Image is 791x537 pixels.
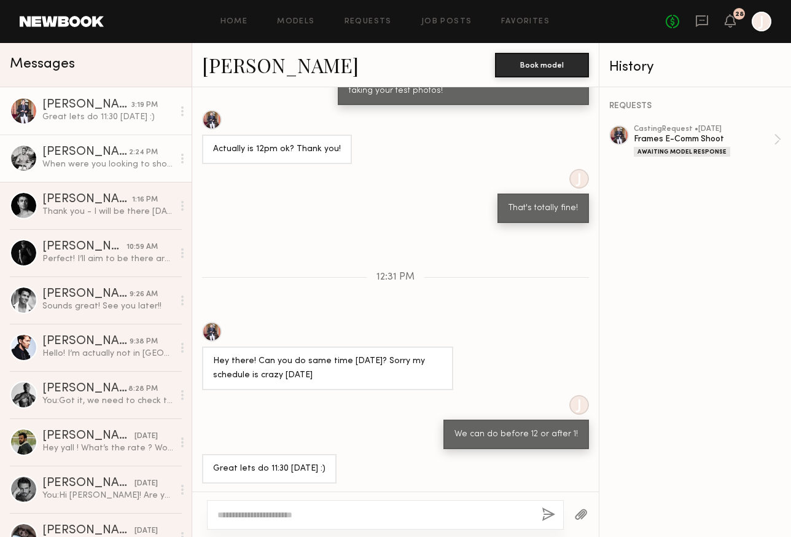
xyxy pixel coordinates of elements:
div: [PERSON_NAME] [42,99,131,111]
a: castingRequest •[DATE]Frames E-Comm ShootAwaiting Model Response [634,125,781,157]
div: [PERSON_NAME] [42,335,130,348]
div: 9:26 AM [130,289,158,300]
div: 8:28 PM [128,383,158,395]
div: Thank you - I will be there [DATE] at 1pm. Looking forward to it! [42,206,173,218]
div: We can do before 12 or after 1! [454,428,578,442]
div: [DATE] [134,525,158,537]
div: 10:59 AM [127,241,158,253]
div: [PERSON_NAME] [42,194,132,206]
a: Requests [345,18,392,26]
div: 2:24 PM [129,147,158,159]
div: [PERSON_NAME] [42,383,128,395]
button: Book model [495,53,589,77]
div: REQUESTS [609,102,781,111]
div: 3:19 PM [131,100,158,111]
div: [PERSON_NAME] [42,430,134,442]
div: Sounds great! See you later!! [42,300,173,312]
div: Hey there! Can you do same time [DATE]? Sorry my schedule is crazy [DATE] [213,355,442,383]
div: When were you looking to shoot? I have some avail next week as well. [42,159,173,170]
div: [PERSON_NAME] [42,241,127,253]
span: Messages [10,57,75,71]
div: Great lets do 11:30 [DATE] :) [42,111,173,123]
span: 12:31 PM [376,272,415,283]
div: [PERSON_NAME] [42,146,129,159]
a: J [752,12,771,31]
div: Hello! I’m actually not in [GEOGRAPHIC_DATA] rn. I’m currently going back to school in [GEOGRAPHI... [42,348,173,359]
div: You: Got it, we need to check the fit of the glasses before shooting so maybe we can have you com... [42,395,173,407]
a: Models [277,18,314,26]
a: Home [220,18,248,26]
div: [PERSON_NAME] [42,525,134,537]
div: [DATE] [134,478,158,490]
div: Frames E-Comm Shoot [634,133,774,145]
div: Hey yall ! What’s the rate ? Would consider being in the city as I moved upstate [42,442,173,454]
div: 28 [735,11,744,18]
div: casting Request • [DATE] [634,125,774,133]
a: Favorites [501,18,550,26]
div: [PERSON_NAME] [42,288,130,300]
div: You: Hi [PERSON_NAME]! Are you available to come in for casting [DATE] or [DATE]? We're looking f... [42,490,173,501]
div: Perfect! I’ll aim to be there around 12:30 [42,253,173,265]
a: Job Posts [421,18,472,26]
div: Great lets do 11:30 [DATE] :) [213,462,325,476]
div: [DATE] [134,431,158,442]
a: Book model [495,59,589,69]
div: 1:16 PM [132,194,158,206]
div: [PERSON_NAME] [42,477,134,490]
div: 9:38 PM [130,336,158,348]
div: That's totally fine! [508,202,578,216]
div: History [609,60,781,74]
div: Actually is 12pm ok? Thank you! [213,143,341,157]
div: Awaiting Model Response [634,147,730,157]
a: [PERSON_NAME] [202,52,359,78]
